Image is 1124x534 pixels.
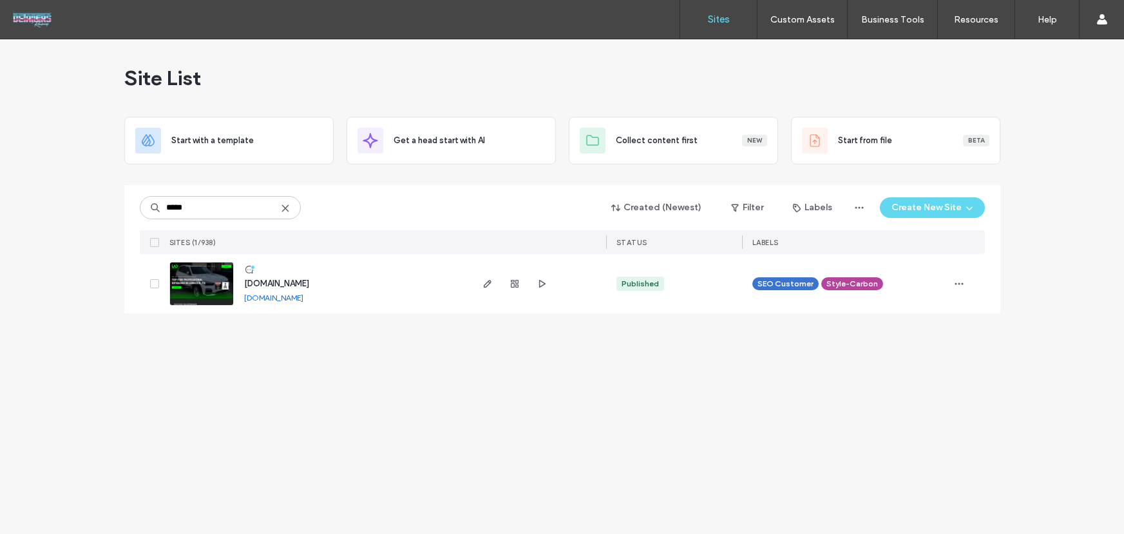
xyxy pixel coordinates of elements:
[770,14,835,25] label: Custom Assets
[838,134,892,147] span: Start from file
[124,65,201,91] span: Site List
[954,14,998,25] label: Resources
[171,134,254,147] span: Start with a template
[880,197,985,218] button: Create New Site
[757,278,814,290] span: SEO Customer
[781,197,844,218] button: Labels
[600,197,713,218] button: Created (Newest)
[394,134,485,147] span: Get a head start with AI
[569,117,778,164] div: Collect content firstNew
[791,117,1000,164] div: Start from fileBeta
[752,238,779,247] span: LABELS
[616,134,698,147] span: Collect content first
[622,278,659,290] div: Published
[742,135,767,146] div: New
[244,279,309,288] a: [DOMAIN_NAME]
[244,293,303,302] a: [DOMAIN_NAME]
[347,117,556,164] div: Get a head start with AI
[718,197,776,218] button: Filter
[169,238,216,247] span: SITES (1/938)
[861,14,924,25] label: Business Tools
[1038,14,1057,25] label: Help
[124,117,334,164] div: Start with a template
[826,278,878,290] span: Style-Carbon
[708,14,730,25] label: Sites
[616,238,647,247] span: STATUS
[963,135,989,146] div: Beta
